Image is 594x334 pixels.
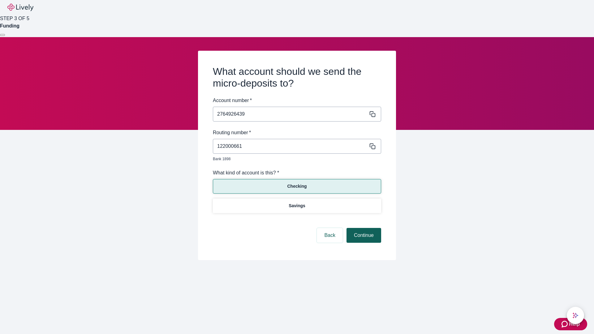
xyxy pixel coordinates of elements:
[369,143,376,149] svg: Copy to clipboard
[213,66,381,89] h2: What account should we send the micro-deposits to?
[569,320,580,328] span: Help
[567,307,584,324] button: chat
[213,97,252,104] label: Account number
[7,4,33,11] img: Lively
[289,203,305,209] p: Savings
[554,318,587,330] button: Zendesk support iconHelp
[346,228,381,243] button: Continue
[213,179,381,194] button: Checking
[368,110,377,118] button: Copy message content to clipboard
[213,156,377,162] p: Bank 1898
[368,142,377,151] button: Copy message content to clipboard
[213,169,279,177] label: What kind of account is this? *
[213,129,251,136] label: Routing number
[562,320,569,328] svg: Zendesk support icon
[572,312,579,319] svg: Lively AI Assistant
[369,111,376,117] svg: Copy to clipboard
[317,228,343,243] button: Back
[287,183,307,190] p: Checking
[213,199,381,213] button: Savings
